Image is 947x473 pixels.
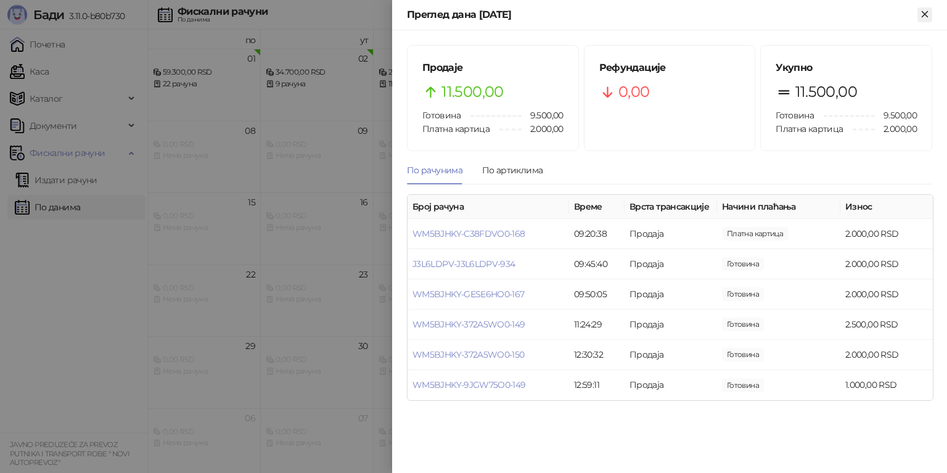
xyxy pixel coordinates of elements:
[422,110,461,121] span: Готовина
[569,195,625,219] th: Време
[840,195,933,219] th: Износ
[917,7,932,22] button: Close
[412,319,525,330] a: WM5BJHKY-372A5WO0-149
[569,310,625,340] td: 11:24:29
[722,318,764,331] span: 2.500,00
[625,340,717,370] td: Продаја
[408,195,569,219] th: Број рачуна
[407,163,462,177] div: По рачунима
[722,257,764,271] span: 2.000,00
[569,249,625,279] td: 09:45:40
[776,110,814,121] span: Готовина
[412,379,526,390] a: WM5BJHKY-9JGW75O0-149
[722,227,788,241] span: 2.000,00
[875,109,917,122] span: 9.500,00
[840,219,933,249] td: 2.000,00 RSD
[569,279,625,310] td: 09:50:05
[522,122,564,136] span: 2.000,00
[482,163,543,177] div: По артиклима
[840,370,933,400] td: 1.000,00 RSD
[776,60,917,75] h5: Укупно
[625,370,717,400] td: Продаја
[840,279,933,310] td: 2.000,00 RSD
[407,7,917,22] div: Преглед дана [DATE]
[422,123,490,134] span: Платна картица
[422,60,564,75] h5: Продаје
[722,287,764,301] span: 2.000,00
[625,310,717,340] td: Продаја
[569,370,625,400] td: 12:59:11
[625,279,717,310] td: Продаја
[875,122,917,136] span: 2.000,00
[412,349,525,360] a: WM5BJHKY-372A5WO0-150
[412,228,525,239] a: WM5BJHKY-C38FDVO0-168
[522,109,564,122] span: 9.500,00
[625,195,717,219] th: Врста трансакције
[625,219,717,249] td: Продаја
[717,195,840,219] th: Начини плаћања
[722,348,764,361] span: 2.000,00
[618,80,649,104] span: 0,00
[795,80,857,104] span: 11.500,00
[840,310,933,340] td: 2.500,00 RSD
[722,379,764,392] span: 1.000,00
[412,289,525,300] a: WM5BJHKY-GESE6HO0-167
[840,340,933,370] td: 2.000,00 RSD
[776,123,843,134] span: Платна картица
[441,80,503,104] span: 11.500,00
[625,249,717,279] td: Продаја
[569,219,625,249] td: 09:20:38
[599,60,740,75] h5: Рефундације
[569,340,625,370] td: 12:30:32
[840,249,933,279] td: 2.000,00 RSD
[412,258,515,269] a: J3L6LDPV-J3L6LDPV-934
